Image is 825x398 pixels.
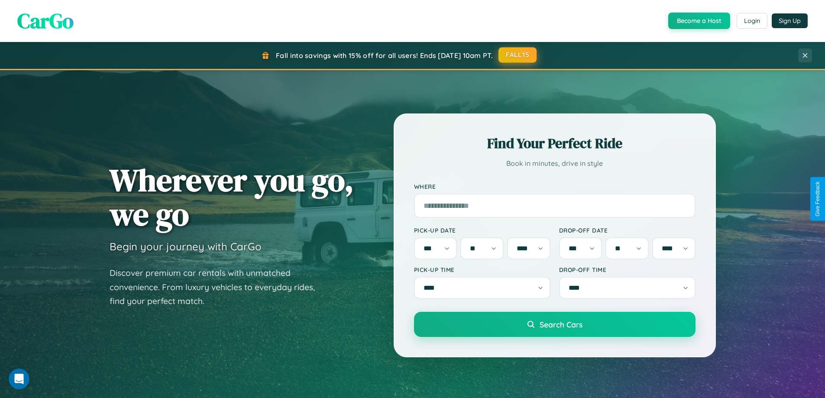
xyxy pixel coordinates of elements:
span: Search Cars [540,320,582,329]
h1: Wherever you go, we go [110,163,354,231]
span: CarGo [17,6,74,35]
label: Where [414,183,696,190]
button: FALL15 [498,47,537,63]
p: Discover premium car rentals with unmatched convenience. From luxury vehicles to everyday rides, ... [110,266,326,308]
button: Become a Host [668,13,730,29]
iframe: Intercom live chat [9,369,29,389]
button: Sign Up [772,13,808,28]
button: Search Cars [414,312,696,337]
span: Fall into savings with 15% off for all users! Ends [DATE] 10am PT. [276,51,493,60]
label: Pick-up Time [414,266,550,273]
p: Book in minutes, drive in style [414,157,696,170]
h3: Begin your journey with CarGo [110,240,262,253]
label: Drop-off Time [559,266,696,273]
label: Drop-off Date [559,227,696,234]
button: Login [737,13,767,29]
div: Give Feedback [815,181,821,217]
label: Pick-up Date [414,227,550,234]
h2: Find Your Perfect Ride [414,134,696,153]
